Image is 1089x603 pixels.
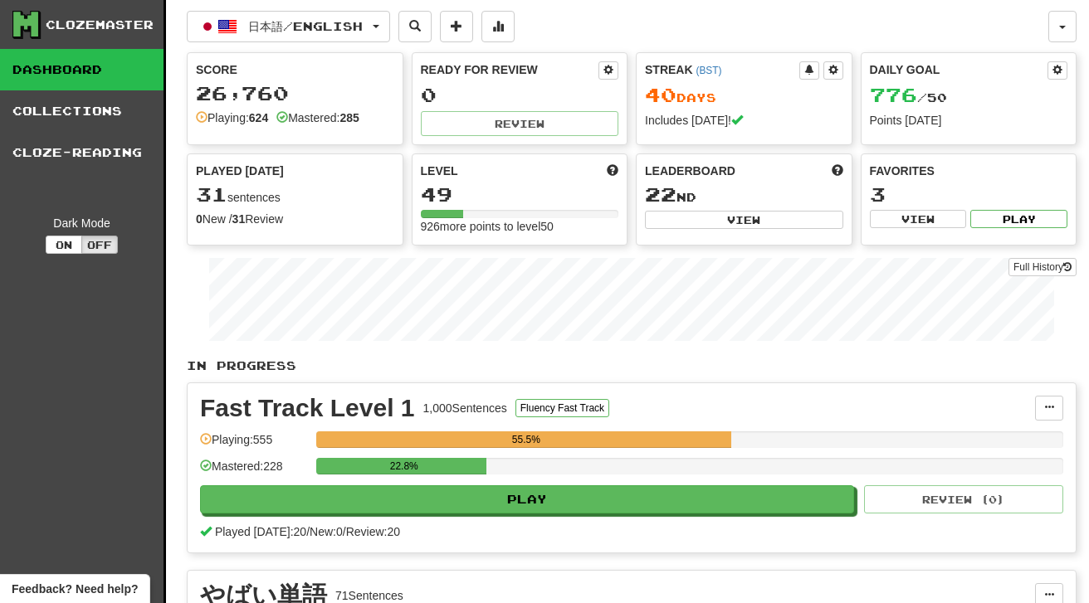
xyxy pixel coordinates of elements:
[215,525,306,538] span: Played [DATE]: 20
[870,83,917,106] span: 776
[200,396,415,421] div: Fast Track Level 1
[421,184,619,205] div: 49
[12,215,151,231] div: Dark Mode
[81,236,118,254] button: Off
[196,182,227,206] span: 31
[864,485,1063,513] button: Review (0)
[321,458,486,474] div: 22.8%
[200,458,308,485] div: Mastered: 228
[645,85,843,106] div: Day s
[196,184,394,206] div: sentences
[870,210,967,228] button: View
[481,11,515,42] button: More stats
[645,61,799,78] div: Streak
[196,61,394,78] div: Score
[1008,258,1077,276] a: Full History
[276,109,359,126] div: Mastered:
[187,357,1077,374] p: In Progress
[343,525,346,538] span: /
[310,525,343,538] span: New: 0
[645,163,735,179] span: Leaderboard
[870,90,947,105] span: / 50
[398,11,432,42] button: Search sentences
[870,163,1068,179] div: Favorites
[200,431,308,459] div: Playing: 555
[515,399,609,417] button: Fluency Fast Track
[339,111,359,124] strong: 285
[196,83,394,104] div: 26,760
[421,218,619,235] div: 926 more points to level 50
[832,163,843,179] span: This week in points, UTC
[870,184,1068,205] div: 3
[870,112,1068,129] div: Points [DATE]
[346,525,400,538] span: Review: 20
[306,525,310,538] span: /
[645,112,843,129] div: Includes [DATE]!
[196,109,268,126] div: Playing:
[421,85,619,105] div: 0
[421,61,599,78] div: Ready for Review
[607,163,618,179] span: Score more points to level up
[321,431,730,448] div: 55.5%
[645,83,676,106] span: 40
[196,211,394,227] div: New / Review
[696,65,721,76] a: (BST)
[645,182,676,206] span: 22
[248,19,363,33] span: 日本語 / English
[421,111,619,136] button: Review
[196,163,284,179] span: Played [DATE]
[249,111,268,124] strong: 624
[645,211,843,229] button: View
[46,17,154,33] div: Clozemaster
[870,61,1048,80] div: Daily Goal
[12,581,138,597] span: Open feedback widget
[196,212,203,226] strong: 0
[187,11,390,42] button: 日本語/English
[970,210,1067,228] button: Play
[421,163,458,179] span: Level
[440,11,473,42] button: Add sentence to collection
[46,236,82,254] button: On
[200,485,854,513] button: Play
[232,212,246,226] strong: 31
[423,400,507,416] div: 1,000 Sentences
[645,184,843,206] div: nd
